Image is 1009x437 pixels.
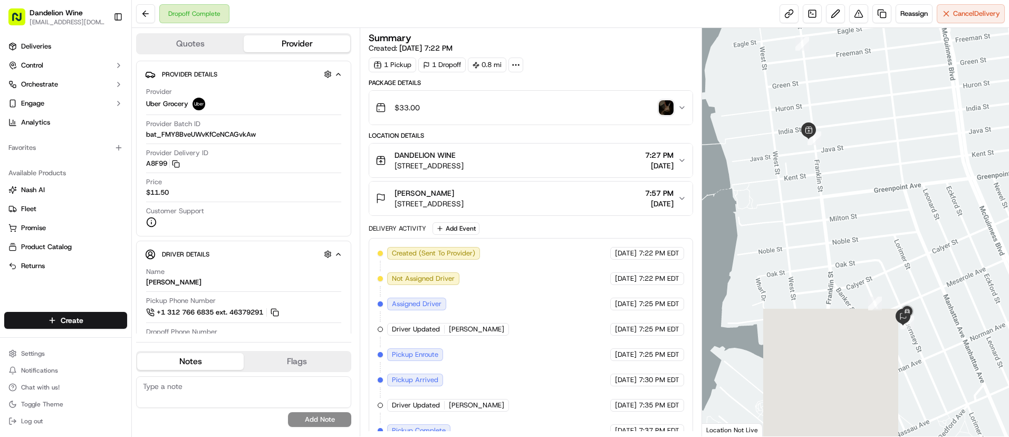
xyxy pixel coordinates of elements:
[146,177,162,187] span: Price
[639,299,679,309] span: 7:25 PM EDT
[645,198,674,209] span: [DATE]
[418,58,466,72] div: 1 Dropoff
[937,4,1005,23] button: CancelDelivery
[146,296,216,306] span: Pickup Phone Number
[639,249,679,258] span: 7:22 PM EDT
[369,58,416,72] div: 1 Pickup
[399,43,453,53] span: [DATE] 7:22 PM
[392,375,438,385] span: Pickup Arrived
[4,165,127,182] div: Available Products
[137,353,244,370] button: Notes
[900,316,914,329] div: 4
[4,95,127,112] button: Engage
[645,150,674,160] span: 7:27 PM
[639,375,679,385] span: 7:30 PM EDT
[21,185,45,195] span: Nash AI
[392,299,441,309] span: Assigned Driver
[157,308,263,317] span: +1 312 766 6835 ext. 46379291
[21,99,44,108] span: Engage
[369,33,411,43] h3: Summary
[8,242,123,252] a: Product Catalog
[146,130,256,139] span: bat_FMY8BveUWvKfCeNCAGvkAw
[4,239,127,255] button: Product Catalog
[137,35,244,52] button: Quotes
[395,102,420,113] span: $33.00
[4,139,127,156] div: Favorites
[146,148,208,158] span: Provider Delivery ID
[615,401,637,410] span: [DATE]
[145,245,342,263] button: Driver Details
[4,258,127,274] button: Returns
[392,401,440,410] span: Driver Updated
[21,42,51,51] span: Deliveries
[146,188,169,197] span: $11.50
[8,261,123,271] a: Returns
[4,182,127,198] button: Nash AI
[468,58,506,72] div: 0.8 mi
[392,325,440,334] span: Driver Updated
[146,327,217,337] span: Dropoff Phone Number
[4,76,127,93] button: Orchestrate
[146,99,188,109] span: Uber Grocery
[645,188,674,198] span: 7:57 PM
[4,4,109,30] button: Dandelion Wine[EMAIL_ADDRESS][DOMAIN_NAME]
[21,204,36,214] span: Fleet
[8,223,123,233] a: Promise
[21,349,45,358] span: Settings
[162,70,217,79] span: Provider Details
[146,159,180,168] button: A8F99
[369,131,693,140] div: Location Details
[369,91,693,125] button: $33.00photo_proof_of_delivery image
[4,380,127,395] button: Chat with us!
[30,18,105,26] button: [EMAIL_ADDRESS][DOMAIN_NAME]
[146,119,200,129] span: Provider Batch ID
[146,307,281,318] button: +1 312 766 6835 ext. 46379291
[395,188,454,198] span: [PERSON_NAME]
[21,223,46,233] span: Promise
[8,204,123,214] a: Fleet
[615,249,637,258] span: [DATE]
[392,249,475,258] span: Created (Sent To Provider)
[146,267,165,277] span: Name
[21,400,63,408] span: Toggle Theme
[369,43,453,53] span: Created:
[4,220,127,236] button: Promise
[639,274,679,283] span: 7:22 PM EDT
[4,114,127,131] a: Analytics
[639,325,679,334] span: 7:25 PM EDT
[392,426,446,435] span: Pickup Complete
[369,182,693,215] button: [PERSON_NAME][STREET_ADDRESS]7:57 PM[DATE]
[369,79,693,87] div: Package Details
[146,206,204,216] span: Customer Support
[702,423,763,436] div: Location Not Live
[4,201,127,217] button: Fleet
[4,414,127,429] button: Log out
[21,118,50,127] span: Analytics
[4,38,127,55] a: Deliveries
[21,61,43,70] span: Control
[4,363,127,378] button: Notifications
[615,299,637,309] span: [DATE]
[4,397,127,412] button: Toggle Theme
[30,7,83,18] button: Dandelion Wine
[395,160,464,171] span: [STREET_ADDRESS]
[21,417,43,425] span: Log out
[61,315,83,326] span: Create
[449,325,504,334] span: [PERSON_NAME]
[639,401,679,410] span: 7:35 PM EDT
[21,242,72,252] span: Product Catalog
[369,144,693,177] button: DANDELION WINE[STREET_ADDRESS]7:27 PM[DATE]
[953,9,1000,18] span: Cancel Delivery
[795,37,809,51] div: 1
[145,65,342,83] button: Provider Details
[808,131,821,145] div: 2
[146,278,201,287] div: [PERSON_NAME]
[615,375,637,385] span: [DATE]
[449,401,504,410] span: [PERSON_NAME]
[392,350,438,359] span: Pickup Enroute
[615,274,637,283] span: [DATE]
[639,350,679,359] span: 7:25 PM EDT
[244,35,350,52] button: Provider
